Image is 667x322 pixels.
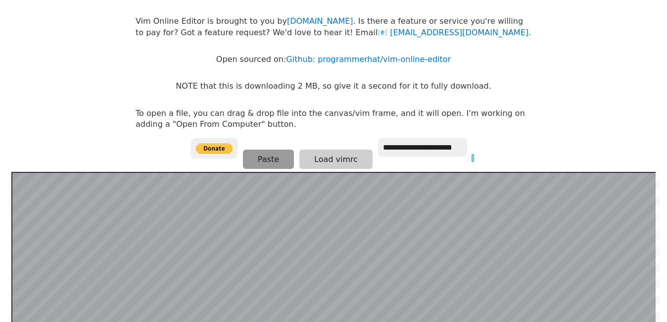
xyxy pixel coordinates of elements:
[216,54,451,65] p: Open sourced on:
[176,81,491,92] p: NOTE that this is downloading 2 MB, so give it a second for it to fully download.
[286,54,451,64] a: Github: programmerhat/vim-online-editor
[378,28,528,37] a: [EMAIL_ADDRESS][DOMAIN_NAME]
[299,150,373,169] button: Load vimrc
[287,16,353,26] a: [DOMAIN_NAME]
[136,16,531,38] p: Vim Online Editor is brought to you by . Is there a feature or service you're willing to pay for?...
[136,108,531,130] p: To open a file, you can drag & drop file into the canvas/vim frame, and it will open. I'm working...
[243,150,294,169] button: Paste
